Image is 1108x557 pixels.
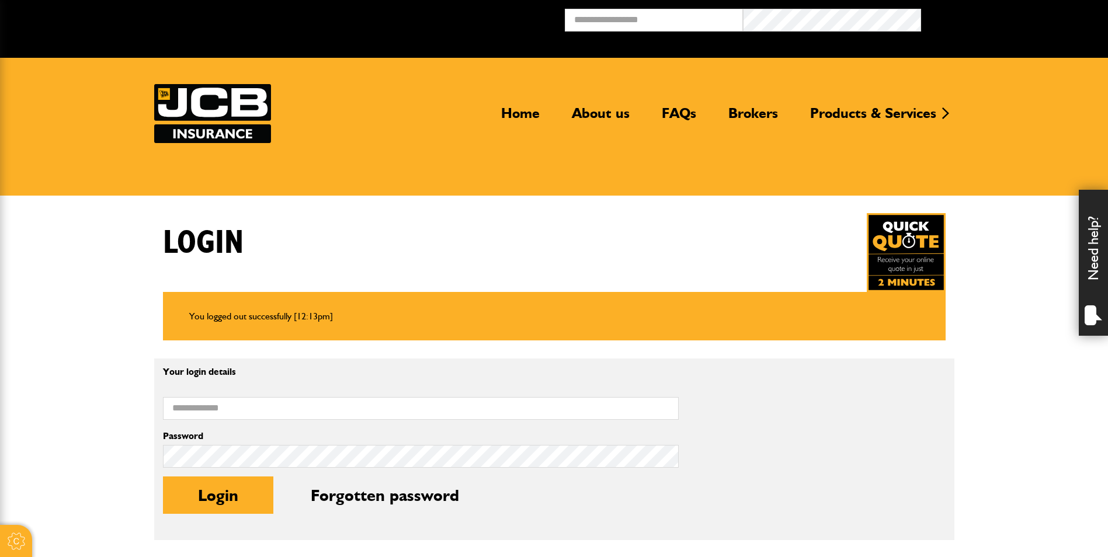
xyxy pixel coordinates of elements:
a: About us [563,105,638,131]
label: Password [163,431,679,441]
a: Brokers [720,105,787,131]
img: JCB Insurance Services logo [154,84,271,143]
li: You logged out successfully [12:13pm] [189,309,919,324]
a: JCB Insurance Services [154,84,271,143]
button: Login [163,476,273,514]
p: Your login details [163,367,679,377]
a: Home [492,105,548,131]
button: Forgotten password [276,476,494,514]
button: Broker Login [921,9,1099,27]
div: Need help? [1079,190,1108,336]
a: FAQs [653,105,705,131]
h1: Login [163,224,244,263]
img: Quick Quote [867,213,946,292]
a: Products & Services [801,105,945,131]
a: Get your insurance quote in just 2-minutes [867,213,946,292]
